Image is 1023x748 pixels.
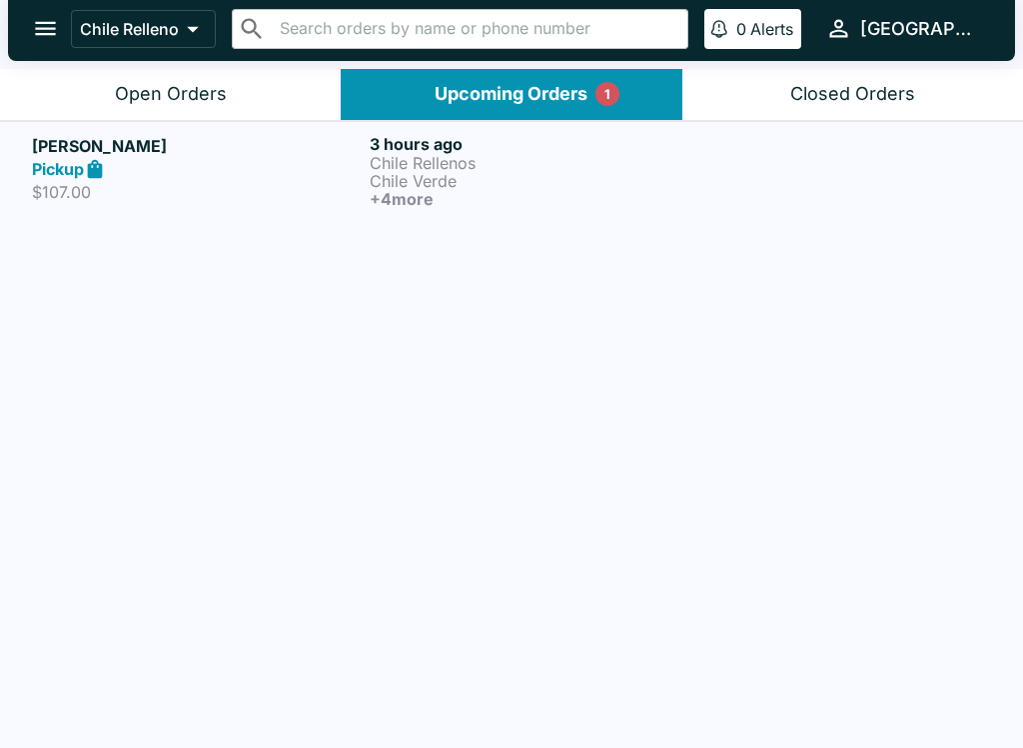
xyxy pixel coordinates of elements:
[32,134,362,158] h5: [PERSON_NAME]
[790,83,915,106] div: Closed Orders
[370,172,699,190] p: Chile Verde
[274,15,679,43] input: Search orders by name or phone number
[604,84,610,104] p: 1
[80,19,179,39] p: Chile Relleno
[435,83,587,106] div: Upcoming Orders
[736,19,746,39] p: 0
[370,154,699,172] p: Chile Rellenos
[115,83,227,106] div: Open Orders
[20,3,71,54] button: open drawer
[370,190,699,208] h6: + 4 more
[860,17,983,41] div: [GEOGRAPHIC_DATA]
[32,159,84,179] strong: Pickup
[71,10,216,48] button: Chile Relleno
[817,7,991,50] button: [GEOGRAPHIC_DATA]
[370,134,699,154] h6: 3 hours ago
[32,182,362,202] p: $107.00
[750,19,793,39] p: Alerts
